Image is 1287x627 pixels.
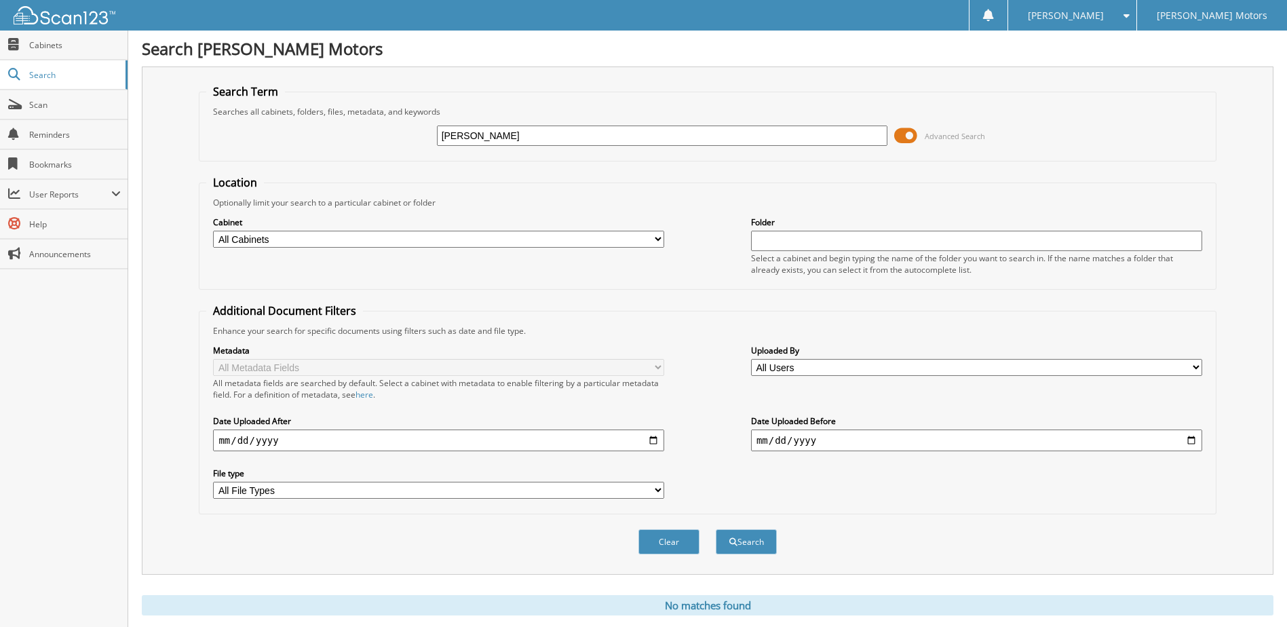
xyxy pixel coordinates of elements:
[213,415,664,427] label: Date Uploaded After
[29,189,111,200] span: User Reports
[213,216,664,228] label: Cabinet
[206,303,363,318] legend: Additional Document Filters
[751,252,1202,275] div: Select a cabinet and begin typing the name of the folder you want to search in. If the name match...
[751,345,1202,356] label: Uploaded By
[1028,12,1104,20] span: [PERSON_NAME]
[213,377,664,400] div: All metadata fields are searched by default. Select a cabinet with metadata to enable filtering b...
[206,175,264,190] legend: Location
[213,430,664,451] input: start
[638,529,699,554] button: Clear
[356,389,373,400] a: here
[29,159,121,170] span: Bookmarks
[925,131,985,141] span: Advanced Search
[213,345,664,356] label: Metadata
[29,39,121,51] span: Cabinets
[142,37,1273,60] h1: Search [PERSON_NAME] Motors
[206,84,285,99] legend: Search Term
[29,218,121,230] span: Help
[142,595,1273,615] div: No matches found
[716,529,777,554] button: Search
[206,106,1208,117] div: Searches all cabinets, folders, files, metadata, and keywords
[1157,12,1267,20] span: [PERSON_NAME] Motors
[206,325,1208,337] div: Enhance your search for specific documents using filters such as date and file type.
[206,197,1208,208] div: Optionally limit your search to a particular cabinet or folder
[29,99,121,111] span: Scan
[14,6,115,24] img: scan123-logo-white.svg
[213,468,664,479] label: File type
[751,430,1202,451] input: end
[751,415,1202,427] label: Date Uploaded Before
[29,129,121,140] span: Reminders
[29,248,121,260] span: Announcements
[29,69,119,81] span: Search
[751,216,1202,228] label: Folder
